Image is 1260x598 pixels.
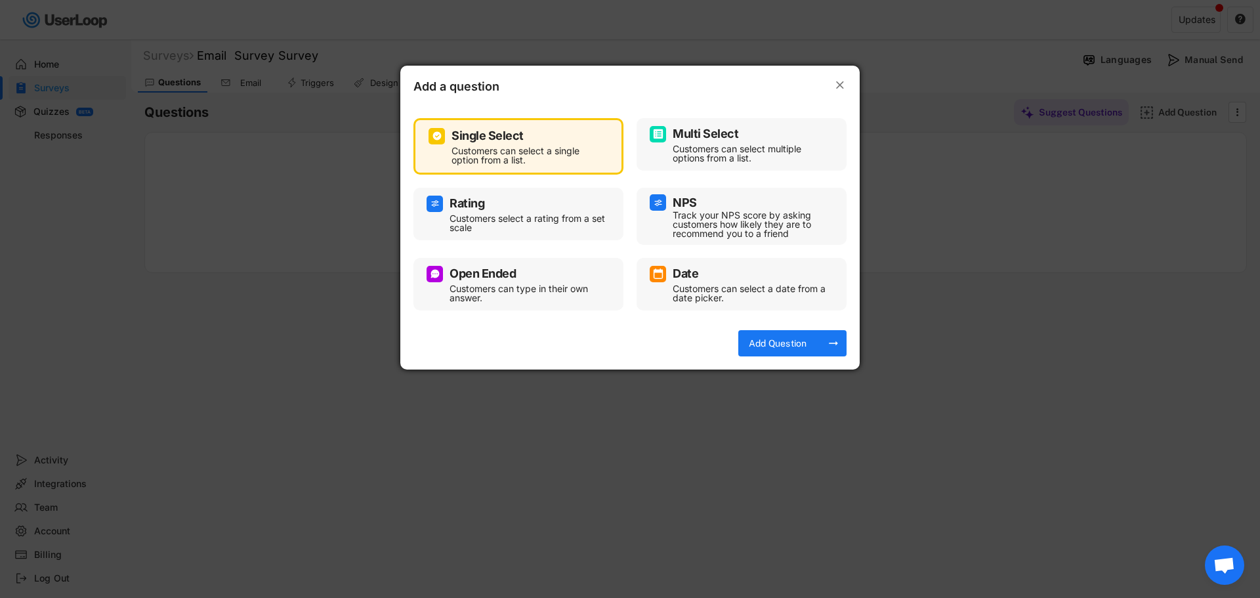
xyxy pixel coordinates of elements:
[745,337,810,349] div: Add Question
[673,284,830,303] div: Customers can select a date from a date picker.
[450,268,516,280] div: Open Ended
[653,268,663,279] img: CalendarMajor.svg
[653,129,663,139] img: ListMajor.svg
[673,211,830,238] div: Track your NPS score by asking customers how likely they are to recommend you to a friend
[430,268,440,279] img: ConversationMinor.svg
[833,79,847,92] button: 
[673,144,830,163] div: Customers can select multiple options from a list.
[1205,545,1244,585] div: Open chat
[836,78,844,92] text: 
[450,198,484,209] div: Rating
[451,130,524,142] div: Single Select
[413,79,545,98] div: Add a question
[653,198,663,208] img: AdjustIcon.svg
[673,268,698,280] div: Date
[451,146,605,165] div: Customers can select a single option from a list.
[430,198,440,209] img: AdjustIcon.svg
[673,197,697,209] div: NPS
[432,131,442,141] img: CircleTickMinorWhite.svg
[673,128,738,140] div: Multi Select
[450,214,607,232] div: Customers select a rating from a set scale
[450,284,607,303] div: Customers can type in their own answer.
[827,337,840,350] button: arrow_right_alt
